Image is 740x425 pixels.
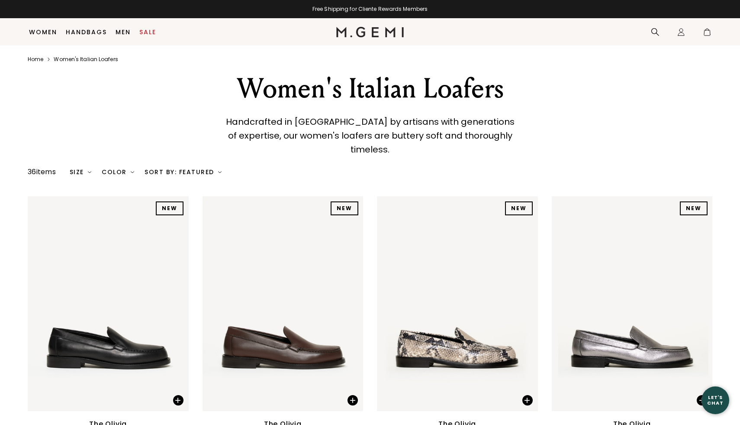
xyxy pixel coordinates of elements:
div: Women's Italian Loafers [220,73,520,104]
img: chevron-down.svg [218,170,222,174]
img: M.Gemi [336,27,404,37]
div: Size [70,169,92,175]
div: NEW [331,201,358,215]
img: The Olivia [28,196,189,411]
div: Sort By: Featured [145,169,222,175]
img: The Olivia [552,196,713,411]
div: NEW [680,201,708,215]
a: Women [29,29,57,36]
div: NEW [156,201,183,215]
a: Handbags [66,29,107,36]
img: The Olivia [377,196,538,411]
div: Color [102,169,134,175]
img: chevron-down.svg [131,170,134,174]
img: chevron-down.svg [88,170,91,174]
p: Handcrafted in [GEOGRAPHIC_DATA] by artisans with generations of expertise, our women's loafers a... [224,115,516,156]
a: Women's italian loafers [54,56,118,63]
div: Let's Chat [701,395,729,406]
img: The Olivia [203,196,364,411]
a: Sale [139,29,156,36]
div: 36 items [28,167,56,177]
div: NEW [505,201,533,215]
a: Men [116,29,131,36]
a: Home [28,56,43,63]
